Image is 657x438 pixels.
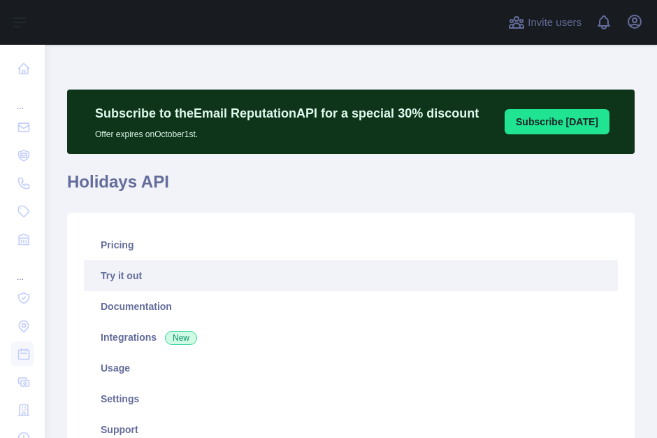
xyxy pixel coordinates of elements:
[11,255,34,283] div: ...
[505,109,609,134] button: Subscribe [DATE]
[95,123,479,140] p: Offer expires on October 1st.
[95,104,479,123] p: Subscribe to the Email Reputation API for a special 30 % discount
[84,229,618,260] a: Pricing
[528,15,582,31] span: Invite users
[84,322,618,353] a: Integrations New
[11,84,34,112] div: ...
[67,171,635,204] h1: Holidays API
[84,353,618,383] a: Usage
[165,331,197,345] span: New
[84,291,618,322] a: Documentation
[84,383,618,414] a: Settings
[505,11,584,34] button: Invite users
[84,260,618,291] a: Try it out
